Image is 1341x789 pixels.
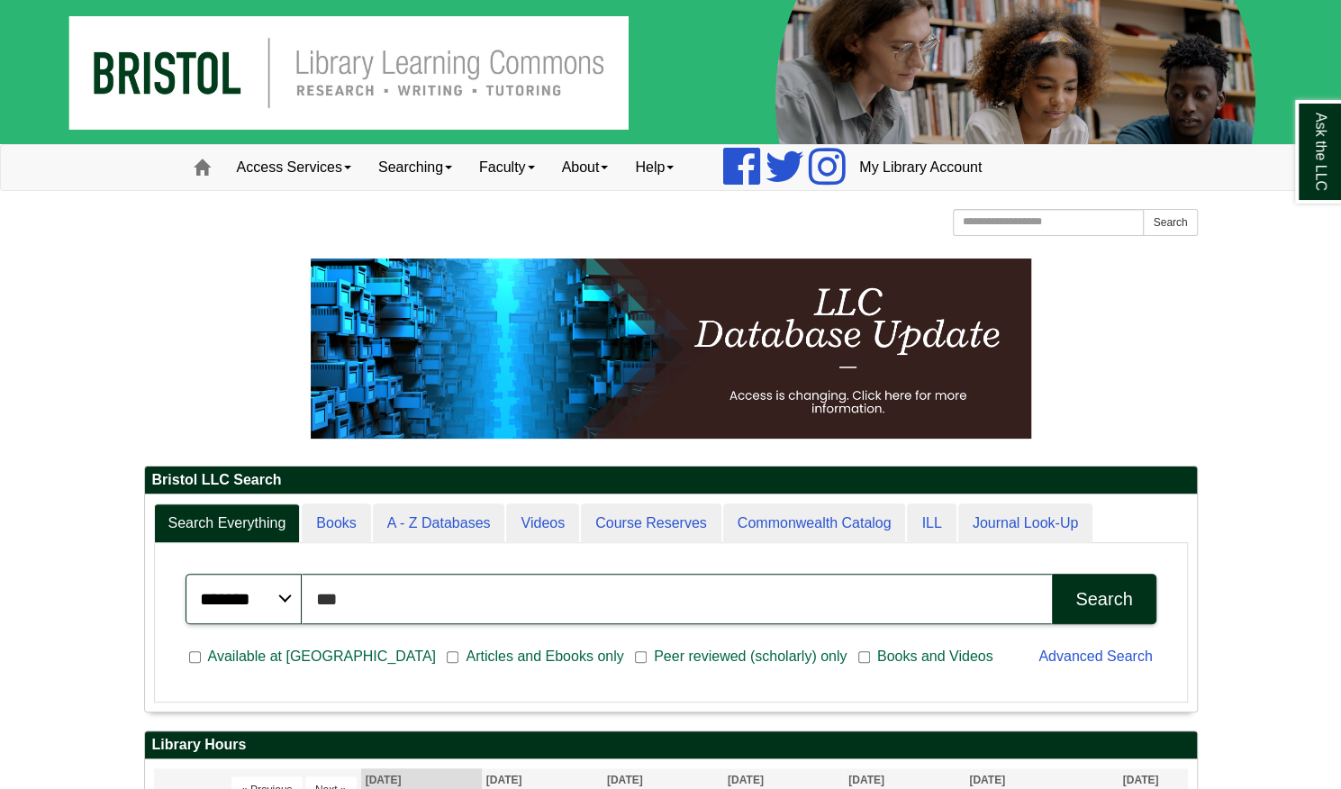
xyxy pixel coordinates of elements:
[458,646,630,667] span: Articles and Ebooks only
[1122,774,1158,786] span: [DATE]
[302,503,370,544] a: Books
[870,646,1001,667] span: Books and Videos
[223,145,365,190] a: Access Services
[607,774,643,786] span: [DATE]
[366,774,402,786] span: [DATE]
[969,774,1005,786] span: [DATE]
[311,258,1031,439] img: HTML tutorial
[201,646,443,667] span: Available at [GEOGRAPHIC_DATA]
[447,649,458,666] input: Articles and Ebooks only
[145,731,1197,759] h2: Library Hours
[145,467,1197,494] h2: Bristol LLC Search
[647,646,854,667] span: Peer reviewed (scholarly) only
[958,503,1092,544] a: Journal Look-Up
[635,649,647,666] input: Peer reviewed (scholarly) only
[486,774,522,786] span: [DATE]
[1075,589,1132,610] div: Search
[728,774,764,786] span: [DATE]
[723,503,906,544] a: Commonwealth Catalog
[373,503,505,544] a: A - Z Databases
[1052,574,1155,624] button: Search
[848,774,884,786] span: [DATE]
[548,145,622,190] a: About
[189,649,201,666] input: Available at [GEOGRAPHIC_DATA]
[621,145,687,190] a: Help
[858,649,870,666] input: Books and Videos
[466,145,548,190] a: Faculty
[581,503,721,544] a: Course Reserves
[365,145,466,190] a: Searching
[846,145,995,190] a: My Library Account
[1038,648,1152,664] a: Advanced Search
[907,503,956,544] a: ILL
[1143,209,1197,236] button: Search
[506,503,579,544] a: Videos
[154,503,301,544] a: Search Everything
